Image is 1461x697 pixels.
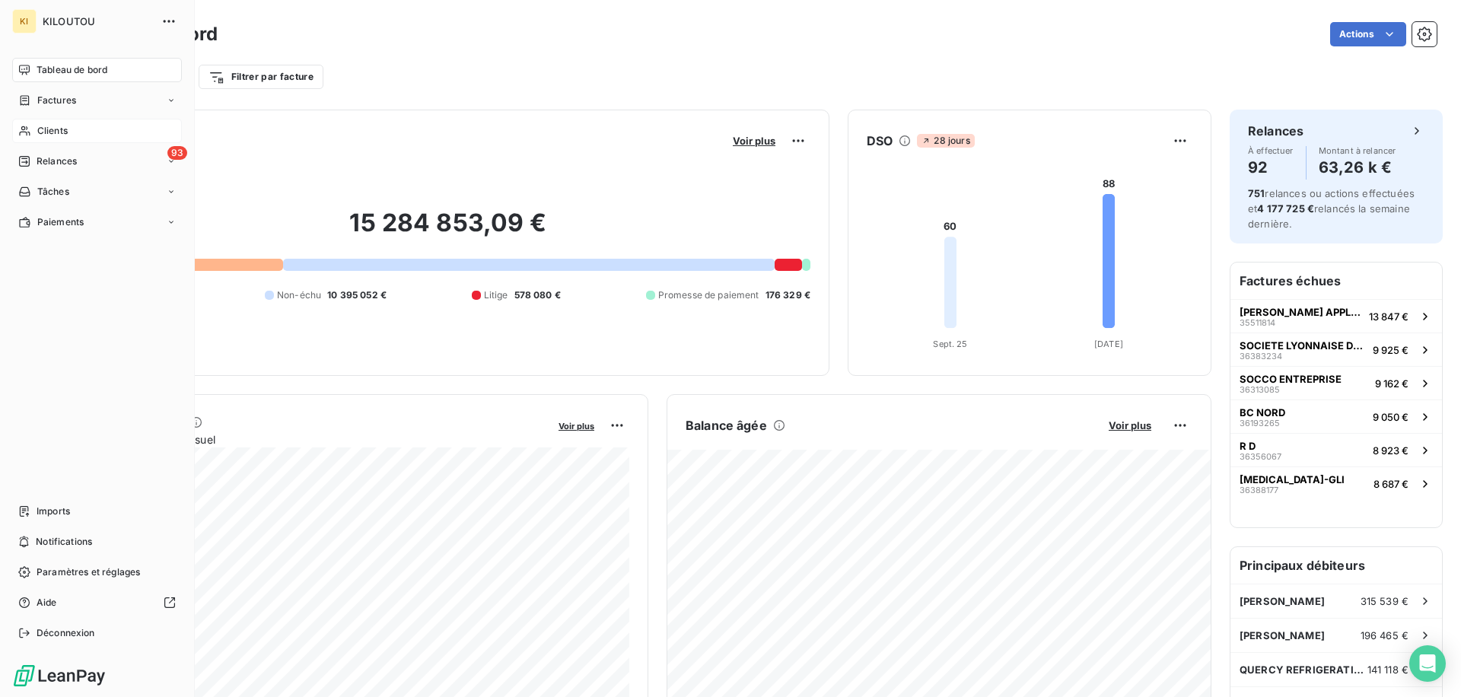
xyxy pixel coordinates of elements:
span: Clients [37,124,68,138]
img: Logo LeanPay [12,664,107,688]
span: Litige [484,288,508,302]
span: 36383234 [1240,352,1282,361]
span: Relances [37,154,77,168]
span: Tableau de bord [37,63,107,77]
button: BC NORD361932659 050 € [1230,399,1442,433]
a: Aide [12,590,182,615]
span: À effectuer [1248,146,1294,155]
span: 176 329 € [766,288,810,302]
span: 751 [1248,187,1265,199]
h2: 15 284 853,09 € [86,208,810,253]
span: Voir plus [1109,419,1151,431]
span: Voir plus [733,135,775,147]
button: Voir plus [554,419,599,432]
h6: Relances [1248,122,1303,140]
span: [PERSON_NAME] [1240,629,1325,641]
button: SOCCO ENTREPRISE363130859 162 € [1230,366,1442,399]
tspan: [DATE] [1094,339,1123,349]
span: R D [1240,440,1256,452]
button: [PERSON_NAME] APPLICATION3551181413 847 € [1230,299,1442,333]
span: relances ou actions effectuées et relancés la semaine dernière. [1248,187,1415,230]
span: 9 050 € [1373,411,1408,423]
span: QUERCY REFRIGERATION [1240,664,1367,676]
span: SOCIETE LYONNAISE DE TRAVAUX PUBLICS [1240,339,1367,352]
span: KILOUTOU [43,15,152,27]
span: 93 [167,146,187,160]
span: 28 jours [917,134,974,148]
span: 36388177 [1240,485,1278,495]
span: 196 465 € [1361,629,1408,641]
button: Filtrer par facture [199,65,323,89]
button: Voir plus [1104,419,1156,432]
span: Promesse de paiement [658,288,759,302]
span: 315 539 € [1361,595,1408,607]
span: Non-échu [277,288,321,302]
span: 9 162 € [1375,377,1408,390]
h4: 63,26 k € [1319,155,1396,180]
div: Open Intercom Messenger [1409,645,1446,682]
span: [PERSON_NAME] [1240,595,1325,607]
h4: 92 [1248,155,1294,180]
button: R D363560678 923 € [1230,433,1442,466]
span: Paiements [37,215,84,229]
span: [MEDICAL_DATA]-GLI [1240,473,1345,485]
span: 4 177 725 € [1257,202,1314,215]
span: Voir plus [559,421,594,431]
span: 36193265 [1240,419,1280,428]
span: 9 925 € [1373,344,1408,356]
h6: Factures échues [1230,263,1442,299]
span: Tâches [37,185,69,199]
span: Imports [37,504,70,518]
span: BC NORD [1240,406,1285,419]
span: 36313085 [1240,385,1280,394]
span: Factures [37,94,76,107]
tspan: Sept. 25 [933,339,967,349]
span: Montant à relancer [1319,146,1396,155]
span: SOCCO ENTREPRISE [1240,373,1342,385]
span: 13 847 € [1369,310,1408,323]
button: Actions [1330,22,1406,46]
span: 8 687 € [1373,478,1408,490]
button: [MEDICAL_DATA]-GLI363881778 687 € [1230,466,1442,500]
span: 578 080 € [514,288,561,302]
button: Voir plus [728,134,780,148]
span: 8 923 € [1373,444,1408,457]
h6: DSO [867,132,893,150]
span: Chiffre d'affaires mensuel [86,431,548,447]
span: Aide [37,596,57,609]
span: Paramètres et réglages [37,565,140,579]
span: 35511814 [1240,318,1275,327]
span: Notifications [36,535,92,549]
span: 36356067 [1240,452,1281,461]
h6: Principaux débiteurs [1230,547,1442,584]
div: KI [12,9,37,33]
button: SOCIETE LYONNAISE DE TRAVAUX PUBLICS363832349 925 € [1230,333,1442,366]
span: 141 118 € [1367,664,1408,676]
span: Déconnexion [37,626,95,640]
span: [PERSON_NAME] APPLICATION [1240,306,1363,318]
h6: Balance âgée [686,416,767,434]
span: 10 395 052 € [327,288,387,302]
